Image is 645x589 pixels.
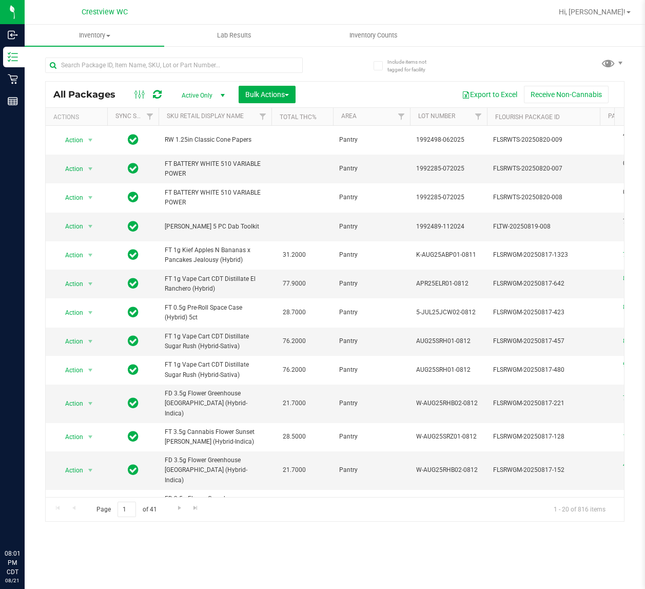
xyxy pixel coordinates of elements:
a: Go to the next page [172,502,187,516]
iframe: Resource center unread badge [30,505,43,518]
span: 31.2000 [278,248,311,262]
span: Action [56,306,84,320]
span: select [84,363,97,377]
input: Search Package ID, Item Name, SKU, Lot or Part Number... [45,58,303,73]
span: Inventory Counts [336,31,412,40]
span: FT 1g Vape Cart CDT Distillate El Ranchero (Hybrid) [165,274,265,294]
span: FLSRWGM-20250817-642 [493,279,594,289]
p: 08:01 PM CDT [5,549,20,577]
span: Action [56,191,84,205]
inline-svg: Reports [8,96,18,106]
span: FLSRWGM-20250817-128 [493,432,594,442]
span: Pantry [339,135,404,145]
span: In Sync [128,190,139,204]
span: Pantry [339,465,404,475]
span: Pantry [339,308,404,317]
span: Pantry [339,250,404,260]
span: select [84,277,97,291]
span: W-AUG25RHB02-0812 [416,398,481,408]
span: Pantry [339,365,404,375]
span: FLSRWGM-20250817-423 [493,308,594,317]
span: Pantry [339,336,404,346]
span: 76.2000 [278,334,311,349]
a: Flourish Package ID [495,113,560,121]
span: FLSRWGM-20250817-221 [493,398,594,408]
input: 1 [118,502,136,518]
span: FLSRWTS-20250820-009 [493,135,594,145]
span: In Sync [128,276,139,291]
span: FT 0.5g Pre-Roll Space Case (Hybrid) 5ct [165,303,265,322]
span: Action [56,463,84,478]
span: select [84,191,97,205]
span: In Sync [128,219,139,234]
span: FD 3.5g Flower Greenhouse [GEOGRAPHIC_DATA] (Hybrid-Indica) [165,494,265,524]
span: FLSRWGM-20250817-1323 [493,250,594,260]
span: 1992285-072025 [416,164,481,174]
a: Lot Number [418,112,455,120]
a: Inventory [25,25,164,46]
a: Lab Results [164,25,304,46]
a: Sync Status [115,112,155,120]
a: Filter [255,108,271,125]
span: 76.2000 [278,363,311,377]
span: 28.7000 [278,305,311,320]
span: select [84,334,97,349]
span: FT 1g Vape Cart CDT Distillate Sugar Rush (Hybrid-Sativa) [165,360,265,379]
a: Inventory Counts [304,25,443,46]
span: Action [56,334,84,349]
p: 08/21 [5,577,20,584]
span: Inventory [25,31,164,40]
span: Bulk Actions [245,90,289,99]
span: Lab Results [203,31,265,40]
a: SKU Retail Display Name [167,112,244,120]
span: FLSRWGM-20250817-480 [493,365,594,375]
span: select [84,162,97,176]
span: Action [56,133,84,147]
inline-svg: Retail [8,74,18,84]
span: 28.5000 [278,429,311,444]
span: In Sync [128,305,139,319]
span: FT BATTERY WHITE 510 VARIABLE POWER [165,159,265,179]
span: FT 1g Vape Cart CDT Distillate Sugar Rush (Hybrid-Sativa) [165,332,265,351]
span: Pantry [339,164,404,174]
span: W-AUG25RHB02-0812 [416,465,481,475]
inline-svg: Inbound [8,30,18,40]
span: In Sync [128,132,139,147]
span: select [84,133,97,147]
a: Filter [470,108,487,125]
span: Pantry [339,398,404,408]
span: Action [56,162,84,176]
span: FLSRWTS-20250820-008 [493,193,594,202]
a: Area [341,112,357,120]
span: In Sync [128,463,139,477]
span: [PERSON_NAME] 5 PC Dab Toolkit [165,222,265,232]
span: FLSRWGM-20250817-457 [493,336,594,346]
span: select [84,219,97,234]
span: Pantry [339,222,404,232]
button: Bulk Actions [239,86,296,103]
span: Crestview WC [82,8,128,16]
span: 1 - 20 of 816 items [545,502,614,517]
span: FD 3.5g Flower Greenhouse [GEOGRAPHIC_DATA] (Hybrid-Indica) [165,389,265,419]
span: Action [56,277,84,291]
span: 1992489-112024 [416,222,481,232]
span: Pantry [339,193,404,202]
a: Go to the last page [188,502,203,516]
span: FD 3.5g Flower Greenhouse [GEOGRAPHIC_DATA] (Hybrid-Indica) [165,455,265,485]
div: Actions [53,113,103,121]
span: Action [56,430,84,444]
span: FLTW-20250819-008 [493,222,594,232]
span: AUG25SRH01-0812 [416,336,481,346]
span: FT BATTERY WHITE 510 VARIABLE POWER [165,188,265,207]
span: Hi, [PERSON_NAME]! [559,8,626,16]
a: Total THC% [280,113,317,121]
span: FT 1g Kief Apples N Bananas x Pancakes Jealousy (Hybrid) [165,245,265,265]
a: Filter [393,108,410,125]
span: In Sync [128,334,139,348]
span: Action [56,396,84,411]
span: Include items not tagged for facility [387,58,439,73]
span: K-AUG25ABP01-0811 [416,250,481,260]
span: Action [56,363,84,377]
span: 1992285-072025 [416,193,481,202]
span: FLSRWGM-20250817-152 [493,465,594,475]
